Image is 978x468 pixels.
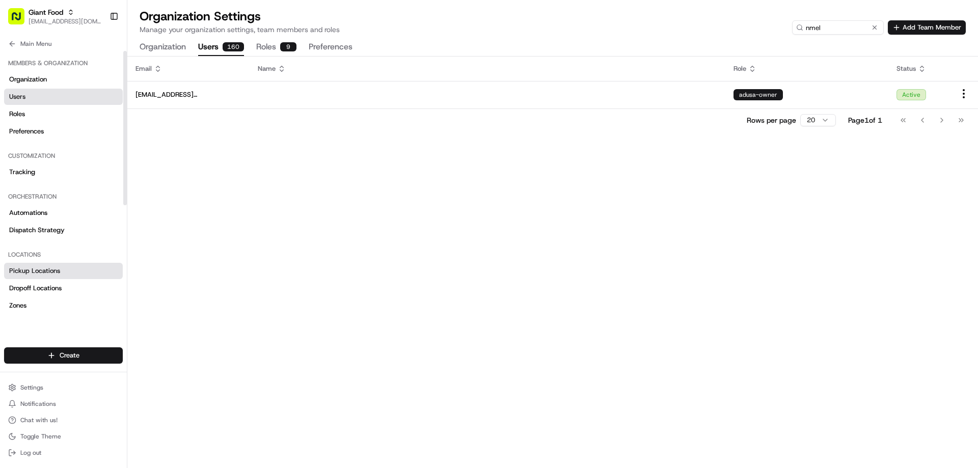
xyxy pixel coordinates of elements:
span: Notifications [20,400,56,408]
span: Pylon [101,173,123,180]
button: Giant Food[EMAIL_ADDRESS][DOMAIN_NAME] [4,4,105,29]
div: 📗 [10,149,18,157]
span: API Documentation [96,148,164,158]
span: Roles [9,109,25,119]
a: 📗Knowledge Base [6,144,82,162]
a: Powered byPylon [72,172,123,180]
span: Users [9,92,25,101]
span: Automations [9,208,47,217]
img: Nash [10,10,31,31]
button: Preferences [309,39,352,56]
span: Preferences [9,127,44,136]
span: Zones [9,301,26,310]
div: Email [135,64,241,73]
img: 1736555255976-a54dd68f-1ca7-489b-9aae-adbdc363a1c4 [10,97,29,116]
div: 9 [280,42,296,51]
div: Name [258,64,717,73]
div: 160 [223,42,244,51]
button: Organization [140,39,186,56]
button: Create [4,347,123,364]
span: Dispatch Strategy [9,226,65,235]
span: Organization [9,75,47,84]
div: adusa-owner [733,89,783,100]
p: Rows per page [747,115,796,125]
span: Create [60,351,79,360]
a: Dropoff Locations [4,280,123,296]
div: Status [896,64,941,73]
a: Organization [4,71,123,88]
span: Main Menu [20,40,51,48]
button: Roles [256,39,296,56]
button: Main Menu [4,37,123,51]
a: 💻API Documentation [82,144,168,162]
span: Dropoff Locations [9,284,62,293]
span: Tracking [9,168,35,177]
button: Settings [4,380,123,395]
div: Locations [4,246,123,263]
button: [EMAIL_ADDRESS][DOMAIN_NAME] [29,17,101,25]
input: Clear [26,66,168,76]
span: Chat with us! [20,416,58,424]
span: Log out [20,449,41,457]
h1: Organization Settings [140,8,340,24]
p: Welcome 👋 [10,41,185,57]
span: Pickup Locations [9,266,60,276]
div: We're available if you need us! [35,107,129,116]
span: Toggle Theme [20,432,61,441]
span: Settings [20,383,43,392]
p: Manage your organization settings, team members and roles [140,24,340,35]
a: Preferences [4,123,123,140]
button: Users [198,39,244,56]
a: Zones [4,297,123,314]
div: Active [896,89,926,100]
div: Members & Organization [4,55,123,71]
a: Automations [4,205,123,221]
button: Toggle Theme [4,429,123,444]
button: Chat with us! [4,413,123,427]
div: Customization [4,148,123,164]
div: Start new chat [35,97,167,107]
button: Giant Food [29,7,63,17]
a: Tracking [4,164,123,180]
div: 💻 [86,149,94,157]
a: Users [4,89,123,105]
div: Role [733,64,880,73]
span: Knowledge Base [20,148,78,158]
button: Log out [4,446,123,460]
button: Add Team Member [888,20,966,35]
button: Start new chat [173,100,185,113]
div: Orchestration [4,188,123,205]
a: Pickup Locations [4,263,123,279]
a: Dispatch Strategy [4,222,123,238]
div: Page 1 of 1 [848,115,882,125]
button: Notifications [4,397,123,411]
span: [EMAIL_ADDRESS][DOMAIN_NAME] [135,90,241,99]
input: Search users [792,20,884,35]
a: Roles [4,106,123,122]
